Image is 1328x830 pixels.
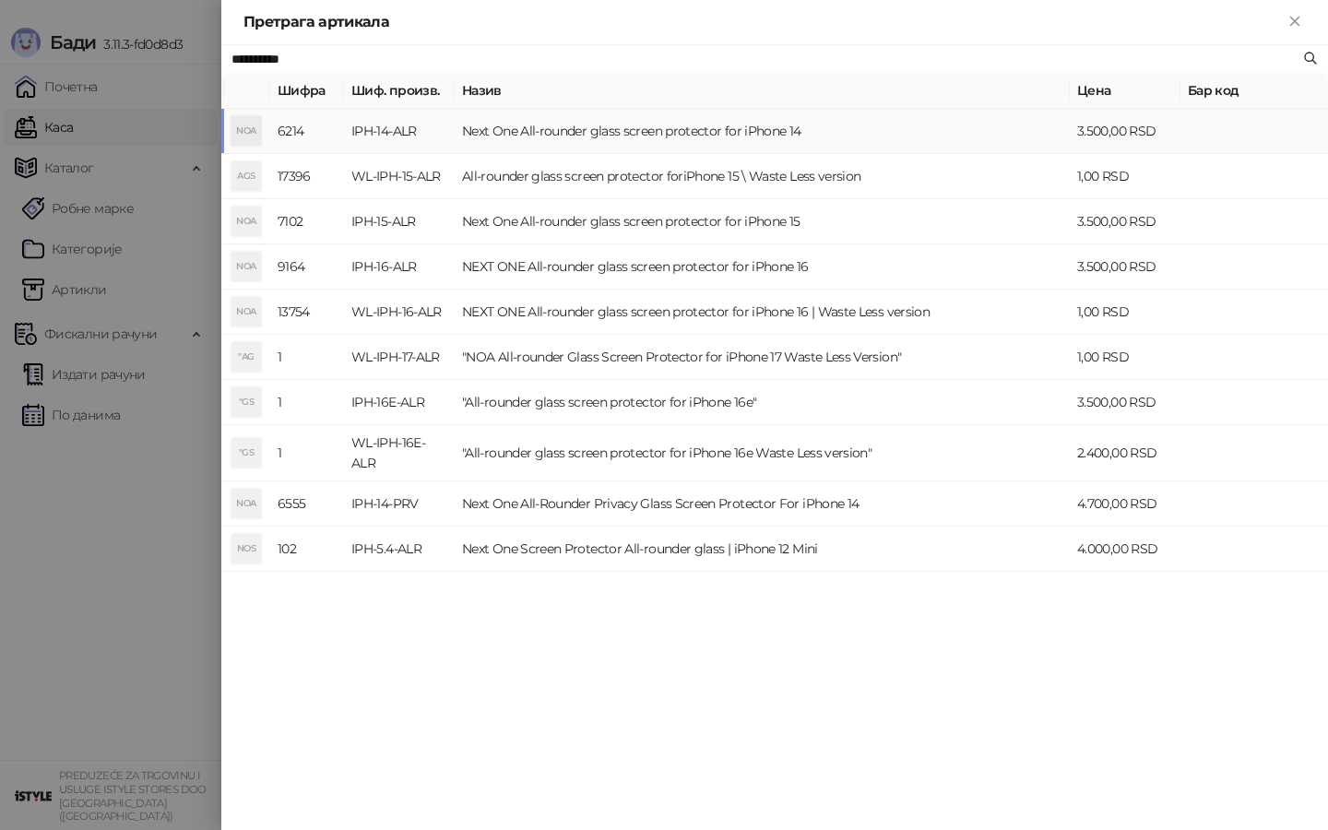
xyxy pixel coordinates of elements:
[1284,11,1306,33] button: Close
[270,244,344,290] td: 9164
[455,154,1070,199] td: All-rounder glass screen protector foriPhone 15 \ Waste Less version
[344,527,455,572] td: IPH-5.4-ALR
[344,335,455,380] td: WL-IPH-17-ALR
[231,252,261,281] div: NOA
[270,335,344,380] td: 1
[270,199,344,244] td: 7102
[231,438,261,468] div: "GS
[1070,73,1180,109] th: Цена
[1070,425,1180,481] td: 2.400,00 RSD
[1070,527,1180,572] td: 4.000,00 RSD
[344,380,455,425] td: IPH-16E-ALR
[243,11,1284,33] div: Претрага артикала
[455,335,1070,380] td: "NOA All-rounder Glass Screen Protector for iPhone 17 Waste Less Version"
[270,425,344,481] td: 1
[344,481,455,527] td: IPH-14-PRV
[270,73,344,109] th: Шифра
[1070,244,1180,290] td: 3.500,00 RSD
[455,425,1070,481] td: "All-rounder glass screen protector for iPhone 16e Waste Less version"
[231,489,261,518] div: NOA
[344,290,455,335] td: WL-IPH-16-ALR
[270,109,344,154] td: 6214
[231,116,261,146] div: NOA
[455,481,1070,527] td: Next One All-Rounder Privacy Glass Screen Protector For iPhone 14
[1070,154,1180,199] td: 1,00 RSD
[231,297,261,326] div: NOA
[1180,73,1328,109] th: Бар код
[1070,380,1180,425] td: 3.500,00 RSD
[270,154,344,199] td: 17396
[270,527,344,572] td: 102
[455,380,1070,425] td: "All-rounder glass screen protector for iPhone 16e"
[231,207,261,236] div: NOA
[1070,481,1180,527] td: 4.700,00 RSD
[455,73,1070,109] th: Назив
[455,199,1070,244] td: Next One All-rounder glass screen protector for iPhone 15
[1070,199,1180,244] td: 3.500,00 RSD
[270,481,344,527] td: 6555
[270,290,344,335] td: 13754
[344,199,455,244] td: IPH-15-ALR
[344,244,455,290] td: IPH-16-ALR
[1070,109,1180,154] td: 3.500,00 RSD
[231,161,261,191] div: AGS
[1070,335,1180,380] td: 1,00 RSD
[455,527,1070,572] td: Next One Screen Protector All-rounder glass | iPhone 12 Mini
[344,154,455,199] td: WL-IPH-15-ALR
[344,109,455,154] td: IPH-14-ALR
[455,109,1070,154] td: Next One All-rounder glass screen protector for iPhone 14
[1070,290,1180,335] td: 1,00 RSD
[231,387,261,417] div: "GS
[455,290,1070,335] td: NEXT ONE All-rounder glass screen protector for iPhone 16 | Waste Less version
[270,380,344,425] td: 1
[455,244,1070,290] td: NEXT ONE All-rounder glass screen protector for iPhone 16
[231,342,261,372] div: "AG
[231,534,261,563] div: NOS
[344,425,455,481] td: WL-IPH-16E-ALR
[344,73,455,109] th: Шиф. произв.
